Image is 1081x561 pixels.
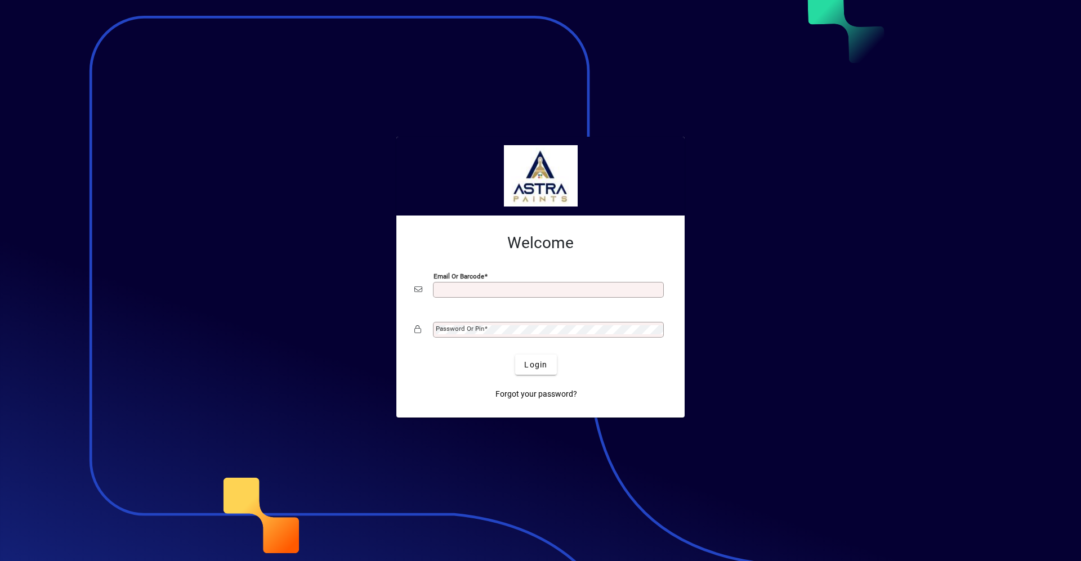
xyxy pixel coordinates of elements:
[436,325,484,333] mat-label: Password or Pin
[414,234,667,253] h2: Welcome
[434,272,484,280] mat-label: Email or Barcode
[495,388,577,400] span: Forgot your password?
[524,359,547,371] span: Login
[515,354,556,375] button: Login
[491,384,582,404] a: Forgot your password?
